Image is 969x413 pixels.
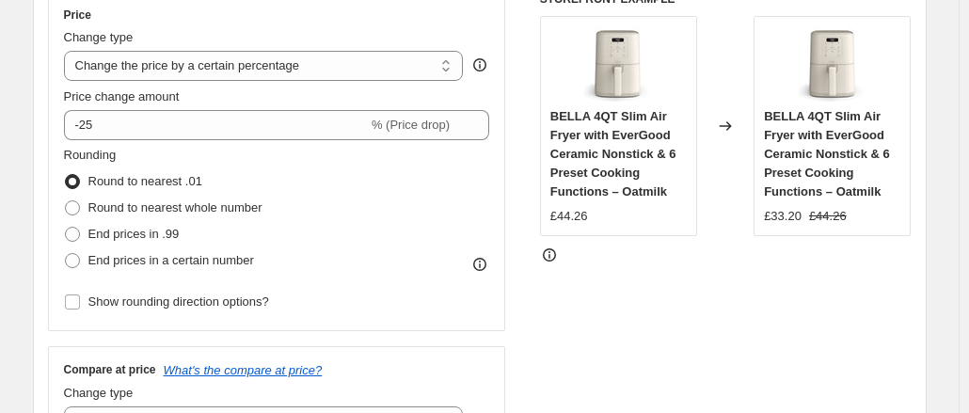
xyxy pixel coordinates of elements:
img: 61w9_nXxwlL_80x.jpg [580,26,656,102]
span: Rounding [64,148,117,162]
div: help [470,56,489,74]
span: BELLA 4QT Slim Air Fryer with EverGood Ceramic Nonstick & 6 Preset Cooking Functions – Oatmilk [550,109,676,199]
span: End prices in a certain number [88,253,254,267]
strike: £44.26 [809,207,847,226]
span: Show rounding direction options? [88,294,269,309]
span: Round to nearest whole number [88,200,262,214]
span: End prices in .99 [88,227,180,241]
span: % (Price drop) [372,118,450,132]
span: Change type [64,30,134,44]
span: Price change amount [64,89,180,103]
span: BELLA 4QT Slim Air Fryer with EverGood Ceramic Nonstick & 6 Preset Cooking Functions – Oatmilk [764,109,890,199]
h3: Compare at price [64,362,156,377]
div: £44.26 [550,207,588,226]
span: Change type [64,386,134,400]
span: Round to nearest .01 [88,174,202,188]
input: -15 [64,110,368,140]
button: What's the compare at price? [164,363,323,377]
img: 61w9_nXxwlL_80x.jpg [795,26,870,102]
div: £33.20 [764,207,802,226]
h3: Price [64,8,91,23]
